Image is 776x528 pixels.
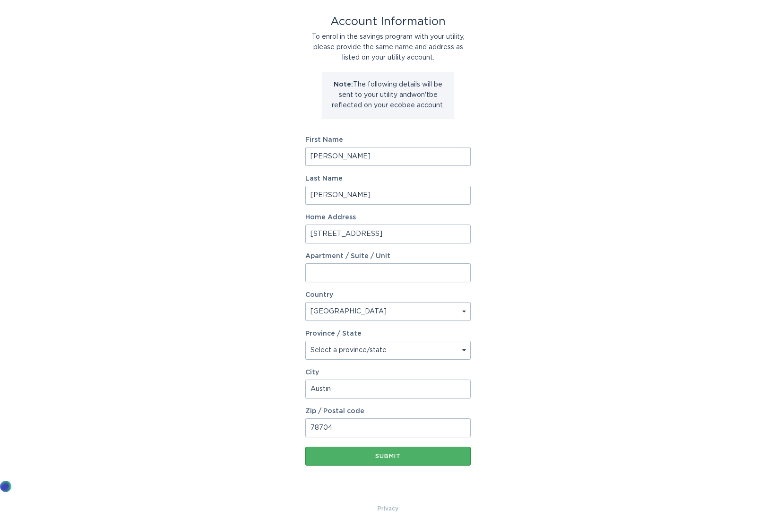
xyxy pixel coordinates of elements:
[305,175,471,182] label: Last Name
[305,292,333,298] label: Country
[329,79,447,111] p: The following details will be sent to your utility and won't be reflected on your ecobee account.
[305,214,471,221] label: Home Address
[305,137,471,143] label: First Name
[378,503,398,514] a: Privacy Policy & Terms of Use
[334,81,353,88] strong: Note:
[305,32,471,63] div: To enrol in the savings program with your utility, please provide the same name and address as li...
[305,447,471,466] button: Submit
[305,17,471,27] div: Account Information
[305,253,471,260] label: Apartment / Suite / Unit
[305,369,471,376] label: City
[310,453,466,459] div: Submit
[305,330,362,337] label: Province / State
[305,408,471,415] label: Zip / Postal code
